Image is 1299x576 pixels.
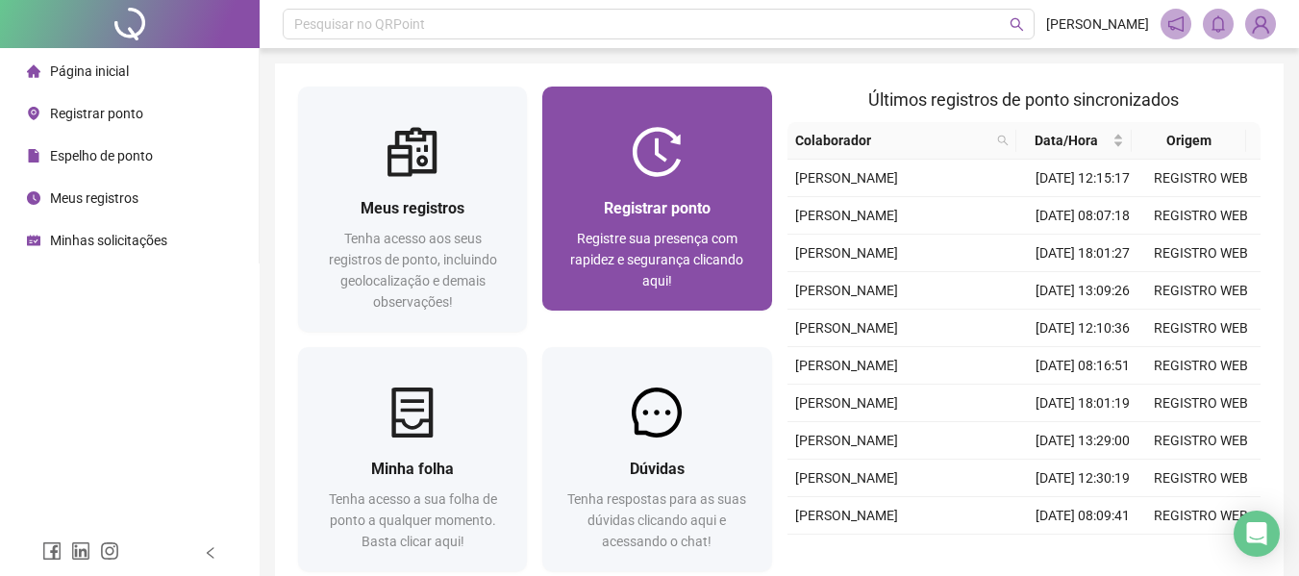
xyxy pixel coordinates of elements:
[795,245,898,261] span: [PERSON_NAME]
[1142,535,1261,572] td: REGISTRO WEB
[1016,122,1131,160] th: Data/Hora
[1246,10,1275,38] img: 93704
[27,149,40,163] span: file
[993,126,1012,155] span: search
[1024,130,1108,151] span: Data/Hora
[795,470,898,486] span: [PERSON_NAME]
[1142,347,1261,385] td: REGISTRO WEB
[1024,160,1142,197] td: [DATE] 12:15:17
[795,358,898,373] span: [PERSON_NAME]
[27,234,40,247] span: schedule
[795,395,898,411] span: [PERSON_NAME]
[1024,535,1142,572] td: [DATE] 18:01:56
[1024,310,1142,347] td: [DATE] 12:10:36
[1024,347,1142,385] td: [DATE] 08:16:51
[630,460,685,478] span: Dúvidas
[542,347,771,571] a: DúvidasTenha respostas para as suas dúvidas clicando aqui e acessando o chat!
[604,199,711,217] span: Registrar ponto
[1024,272,1142,310] td: [DATE] 13:09:26
[1142,197,1261,235] td: REGISTRO WEB
[1142,160,1261,197] td: REGISTRO WEB
[795,433,898,448] span: [PERSON_NAME]
[100,541,119,561] span: instagram
[50,148,153,163] span: Espelho de ponto
[1234,511,1280,557] div: Open Intercom Messenger
[542,87,771,311] a: Registrar pontoRegistre sua presença com rapidez e segurança clicando aqui!
[997,135,1009,146] span: search
[795,283,898,298] span: [PERSON_NAME]
[1024,422,1142,460] td: [DATE] 13:29:00
[795,208,898,223] span: [PERSON_NAME]
[27,191,40,205] span: clock-circle
[1024,460,1142,497] td: [DATE] 12:30:19
[50,63,129,79] span: Página inicial
[1142,272,1261,310] td: REGISTRO WEB
[868,89,1179,110] span: Últimos registros de ponto sincronizados
[329,491,497,549] span: Tenha acesso a sua folha de ponto a qualquer momento. Basta clicar aqui!
[1046,13,1149,35] span: [PERSON_NAME]
[50,106,143,121] span: Registrar ponto
[567,491,746,549] span: Tenha respostas para as suas dúvidas clicando aqui e acessando o chat!
[1024,385,1142,422] td: [DATE] 18:01:19
[298,347,527,571] a: Minha folhaTenha acesso a sua folha de ponto a qualquer momento. Basta clicar aqui!
[50,233,167,248] span: Minhas solicitações
[1132,122,1246,160] th: Origem
[1142,310,1261,347] td: REGISTRO WEB
[795,130,990,151] span: Colaborador
[1024,197,1142,235] td: [DATE] 08:07:18
[27,107,40,120] span: environment
[298,87,527,332] a: Meus registrosTenha acesso aos seus registros de ponto, incluindo geolocalização e demais observa...
[329,231,497,310] span: Tenha acesso aos seus registros de ponto, incluindo geolocalização e demais observações!
[570,231,743,288] span: Registre sua presença com rapidez e segurança clicando aqui!
[1142,385,1261,422] td: REGISTRO WEB
[1142,460,1261,497] td: REGISTRO WEB
[1142,235,1261,272] td: REGISTRO WEB
[42,541,62,561] span: facebook
[27,64,40,78] span: home
[50,190,138,206] span: Meus registros
[1024,235,1142,272] td: [DATE] 18:01:27
[1142,497,1261,535] td: REGISTRO WEB
[795,320,898,336] span: [PERSON_NAME]
[71,541,90,561] span: linkedin
[1010,17,1024,32] span: search
[1210,15,1227,33] span: bell
[1142,422,1261,460] td: REGISTRO WEB
[371,460,454,478] span: Minha folha
[1167,15,1185,33] span: notification
[361,199,464,217] span: Meus registros
[795,170,898,186] span: [PERSON_NAME]
[204,546,217,560] span: left
[1024,497,1142,535] td: [DATE] 08:09:41
[795,508,898,523] span: [PERSON_NAME]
